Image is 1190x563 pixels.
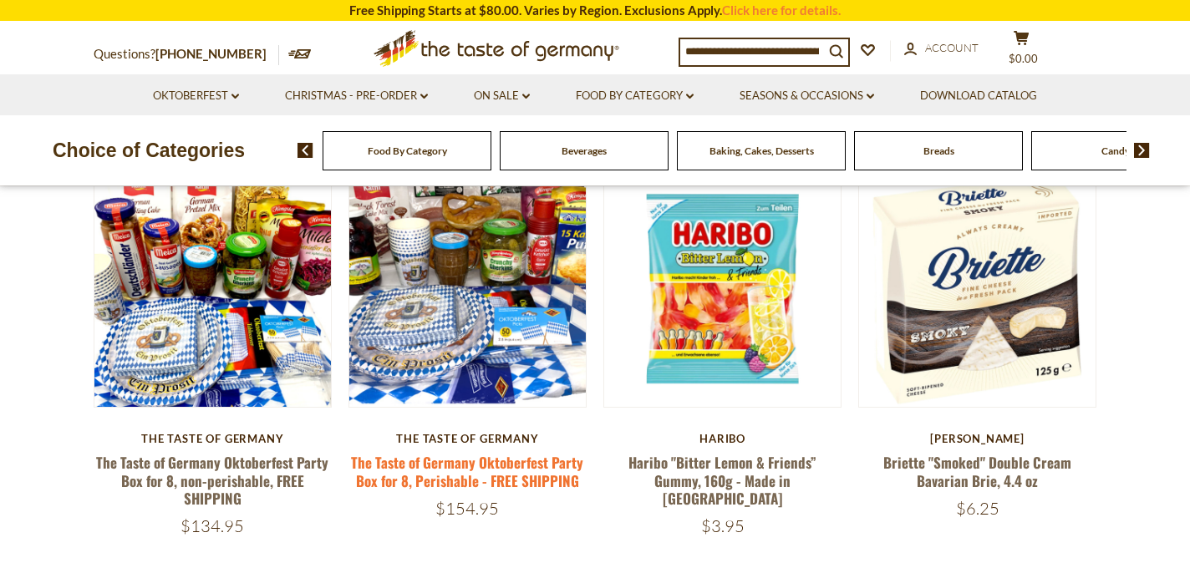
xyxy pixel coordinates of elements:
a: Oktoberfest [153,87,239,105]
a: Download Catalog [920,87,1037,105]
a: Beverages [562,145,607,157]
a: The Taste of Germany Oktoberfest Party Box for 8, non-perishable, FREE SHIPPING [96,452,328,509]
a: The Taste of Germany Oktoberfest Party Box for 8, Perishable - FREE SHIPPING [351,452,583,490]
div: [PERSON_NAME] [858,432,1096,445]
p: Questions? [94,43,279,65]
span: $3.95 [701,515,745,536]
img: next arrow [1134,143,1150,158]
span: $0.00 [1009,52,1038,65]
div: The Taste of Germany [94,432,332,445]
a: [PHONE_NUMBER] [155,46,267,61]
div: The Taste of Germany [348,432,587,445]
span: $6.25 [956,498,999,519]
img: previous arrow [297,143,313,158]
a: Candy [1101,145,1130,157]
a: Christmas - PRE-ORDER [285,87,428,105]
a: Haribo "Bitter Lemon & Friends” Gummy, 160g - Made in [GEOGRAPHIC_DATA] [628,452,816,509]
a: Briette "Smoked" Double Cream Bavarian Brie, 4.4 oz [883,452,1071,490]
a: Baking, Cakes, Desserts [709,145,814,157]
img: Haribo "Bitter Lemon & Friends” Gummy, 160g - Made in Germany [604,170,841,407]
button: $0.00 [996,30,1046,72]
img: The Taste of Germany Oktoberfest Party Box for 8, Perishable - FREE SHIPPING [349,170,586,407]
span: $154.95 [435,498,499,519]
span: Account [925,41,979,54]
div: Haribo [603,432,842,445]
a: On Sale [474,87,530,105]
a: Food By Category [576,87,694,105]
a: Click here for details. [722,3,841,18]
img: Briette "Smoked" Double Cream Bavarian Brie, 4.4 oz [859,170,1096,407]
span: $134.95 [181,515,244,536]
a: Account [904,39,979,58]
a: Food By Category [368,145,447,157]
a: Breads [923,145,954,157]
a: Seasons & Occasions [740,87,874,105]
img: The Taste of Germany Oktoberfest Party Box for 8, non-perishable, FREE SHIPPING [94,170,331,407]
